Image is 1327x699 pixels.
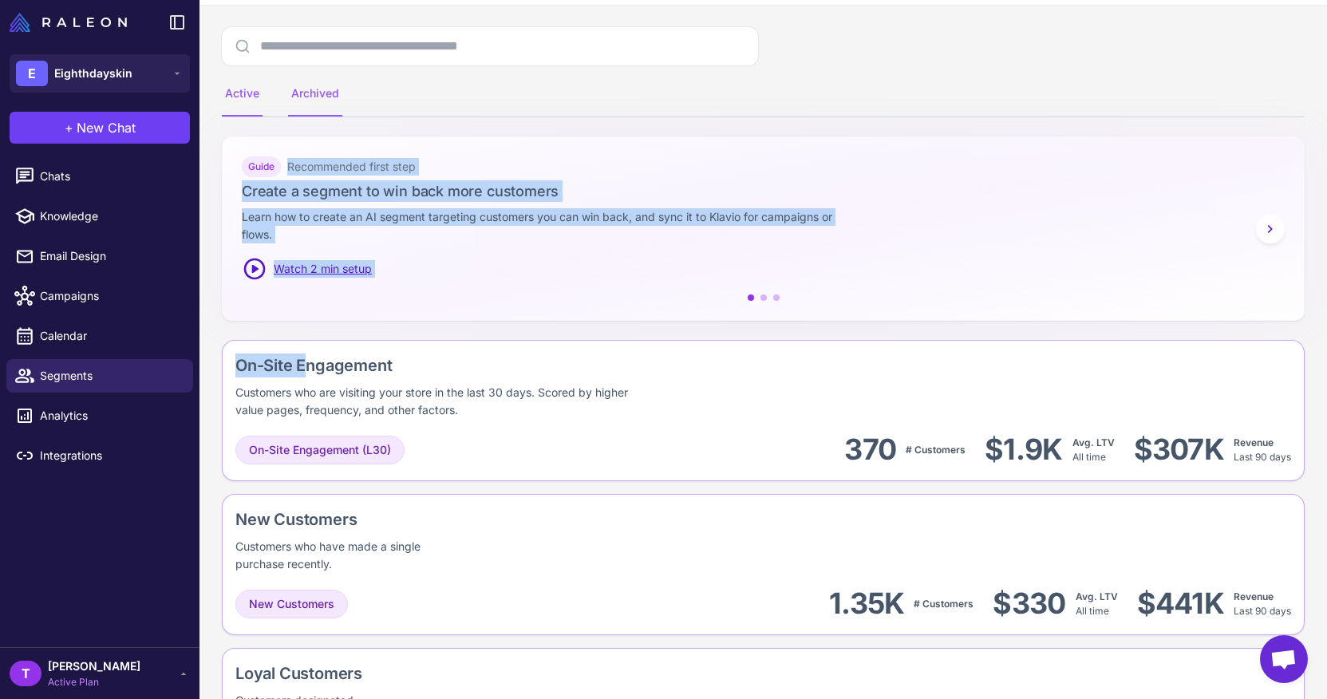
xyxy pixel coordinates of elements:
span: Knowledge [40,207,180,225]
a: Email Design [6,239,193,273]
div: T [10,661,41,686]
span: New Chat [77,118,136,137]
div: 1.35K [829,586,904,622]
span: Eighthdayskin [54,65,132,82]
span: # Customers [906,444,966,456]
div: Customers who have made a single purchase recently. [235,538,425,573]
span: Avg. LTV [1076,590,1118,602]
button: +New Chat [10,112,190,144]
span: New Customers [249,595,334,613]
div: Guide [242,156,281,177]
span: Avg. LTV [1072,436,1115,448]
button: EEighthdayskin [10,54,190,93]
span: + [65,118,73,137]
span: Segments [40,367,180,385]
span: On-Site Engagement (L30) [249,441,391,459]
a: Campaigns [6,279,193,313]
div: Last 90 days [1234,436,1291,464]
h3: Create a segment to win back more customers [242,180,1285,202]
div: E [16,61,48,86]
div: $330 [993,586,1065,622]
a: Chats [6,160,193,193]
a: Calendar [6,319,193,353]
div: Loyal Customers [235,661,427,685]
div: New Customers [235,507,520,531]
span: Revenue [1234,590,1274,602]
a: Integrations [6,439,193,472]
div: Archived [288,72,342,116]
span: Revenue [1234,436,1274,448]
div: Last 90 days [1234,590,1291,618]
a: Open chat [1260,635,1308,683]
a: Analytics [6,399,193,432]
span: Calendar [40,327,180,345]
div: All time [1076,590,1118,618]
p: Learn how to create an AI segment targeting customers you can win back, and sync it to Klavio for... [242,208,855,243]
div: $307K [1134,432,1224,468]
div: On-Site Engagement [235,353,854,377]
div: All time [1072,436,1115,464]
a: Knowledge [6,199,193,233]
span: Watch 2 min setup [274,260,372,278]
div: $1.9K [985,432,1062,468]
span: Recommended first step [287,158,416,176]
img: Raleon Logo [10,13,127,32]
span: Active Plan [48,675,140,689]
span: Email Design [40,247,180,265]
span: [PERSON_NAME] [48,658,140,675]
div: $441K [1137,586,1224,622]
div: 370 [844,432,896,468]
span: Analytics [40,407,180,425]
span: Integrations [40,447,180,464]
a: Segments [6,359,193,393]
div: Customers who are visiting your store in the last 30 days. Scored by higher value pages, frequenc... [235,384,648,419]
span: Chats [40,168,180,185]
span: # Customers [914,598,974,610]
div: Active [222,72,263,116]
span: Campaigns [40,287,180,305]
